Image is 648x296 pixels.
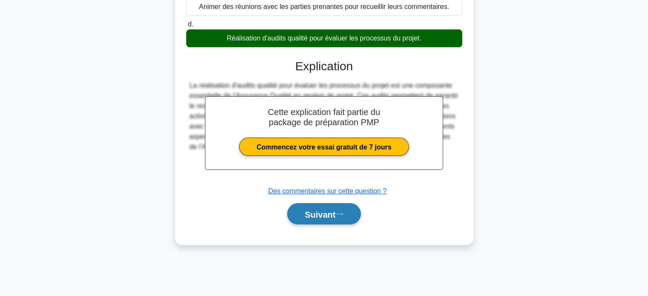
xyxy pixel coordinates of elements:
font: Suivant [305,210,335,219]
font: Explication [295,60,353,73]
button: Suivant [287,203,360,225]
font: La réalisation d'audits qualité pour évaluer les processus du projet est une composante essentiel... [190,82,458,150]
font: Réalisation d'audits qualité pour évaluer les processus du projet. [227,34,421,42]
font: d. [188,20,193,28]
a: Des commentaires sur cette question ? [268,187,386,195]
font: Animer des réunions avec les parties prenantes pour recueillir leurs commentaires. [199,3,449,10]
a: Commencez votre essai gratuit de 7 jours [239,138,409,156]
